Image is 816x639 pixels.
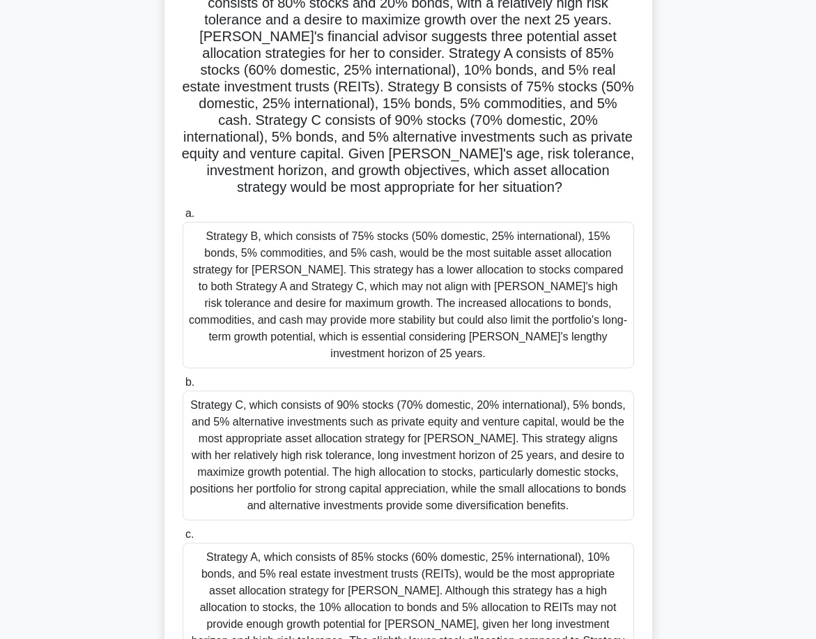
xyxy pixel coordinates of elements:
[185,528,194,540] span: c.
[185,207,194,219] span: a.
[183,391,634,520] div: Strategy C, which consists of 90% stocks (70% domestic, 20% international), 5% bonds, and 5% alte...
[185,376,194,388] span: b.
[183,222,634,368] div: Strategy B, which consists of 75% stocks (50% domestic, 25% international), 15% bonds, 5% commodi...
